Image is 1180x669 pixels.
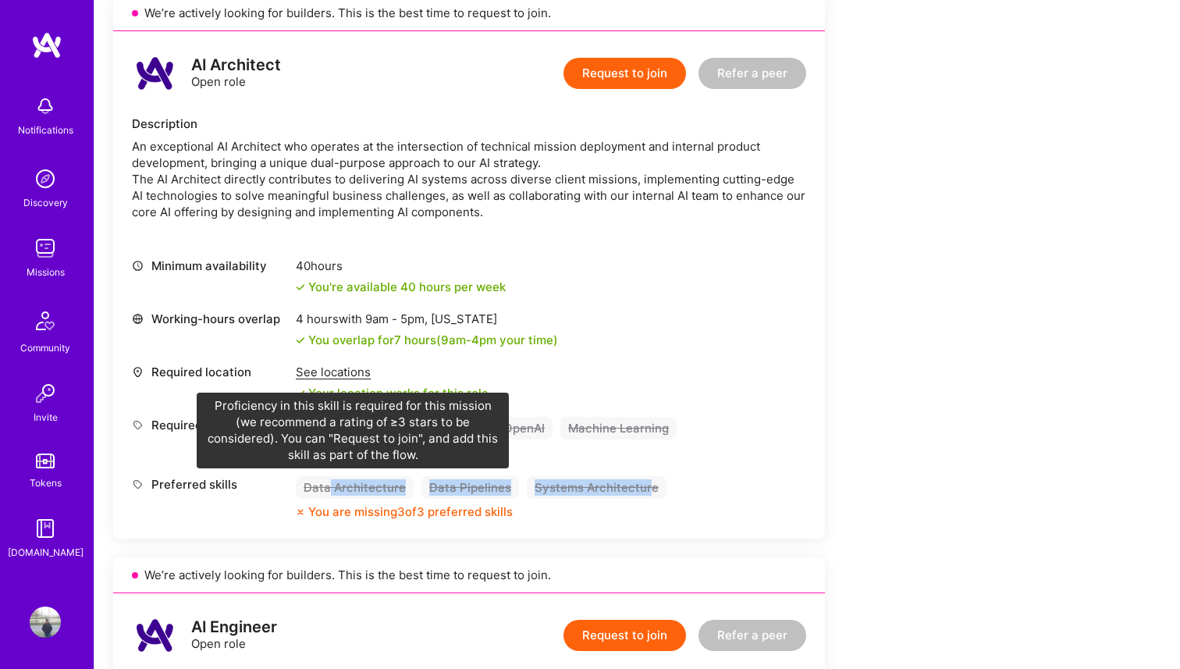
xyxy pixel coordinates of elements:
[132,479,144,490] i: icon Tag
[132,612,179,659] img: logo
[563,58,686,89] button: Request to join
[132,138,806,220] div: An exceptional AI Architect who operates at the intersection of technical mission deployment and ...
[30,233,61,264] img: teamwork
[113,557,825,593] div: We’re actively looking for builders. This is the best time to request to join.
[441,333,496,347] span: 9am - 4pm
[26,607,65,638] a: User Avatar
[30,378,61,409] img: Invite
[698,58,806,89] button: Refer a peer
[132,258,288,274] div: Minimum availability
[30,475,62,491] div: Tokens
[18,122,73,138] div: Notifications
[296,417,453,439] div: Artificial Intelligence (AI)
[27,264,65,280] div: Missions
[132,313,144,325] i: icon World
[421,476,519,499] div: Data Pipelines
[296,389,305,398] i: icon Check
[27,302,64,340] img: Community
[296,507,305,517] i: icon CloseOrange
[31,31,62,59] img: logo
[296,385,489,401] div: Your location works for this role
[191,619,277,635] div: AI Engineer
[23,194,68,211] div: Discovery
[698,620,806,651] button: Refer a peer
[132,260,144,272] i: icon Clock
[132,366,144,378] i: icon Location
[308,444,506,461] div: You are missing 3 of 3 required skills
[132,364,288,380] div: Required location
[20,340,70,356] div: Community
[308,332,558,348] div: You overlap for 7 hours ( your time)
[132,50,179,97] img: logo
[36,454,55,468] img: tokens
[132,419,144,431] i: icon Tag
[296,448,305,457] i: icon CloseOrange
[527,476,666,499] div: Systems Architecture
[362,311,431,326] span: 9am - 5pm ,
[34,409,58,425] div: Invite
[191,57,281,90] div: Open role
[191,619,277,652] div: Open role
[30,163,61,194] img: discovery
[132,476,288,493] div: Preferred skills
[30,513,61,544] img: guide book
[132,116,806,132] div: Description
[296,364,489,380] div: See locations
[30,91,61,122] img: bell
[563,620,686,651] button: Request to join
[308,504,513,520] div: You are missing 3 of 3 preferred skills
[296,283,305,292] i: icon Check
[296,476,414,499] div: Data Architecture
[296,311,558,327] div: 4 hours with [US_STATE]
[132,417,288,433] div: Required skills
[30,607,61,638] img: User Avatar
[8,544,84,560] div: [DOMAIN_NAME]
[296,279,506,295] div: You're available 40 hours per week
[460,417,553,439] div: GPT / OpenAI
[296,336,305,345] i: icon Check
[191,57,281,73] div: AI Architect
[296,258,506,274] div: 40 hours
[560,417,677,439] div: Machine Learning
[132,311,288,327] div: Working-hours overlap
